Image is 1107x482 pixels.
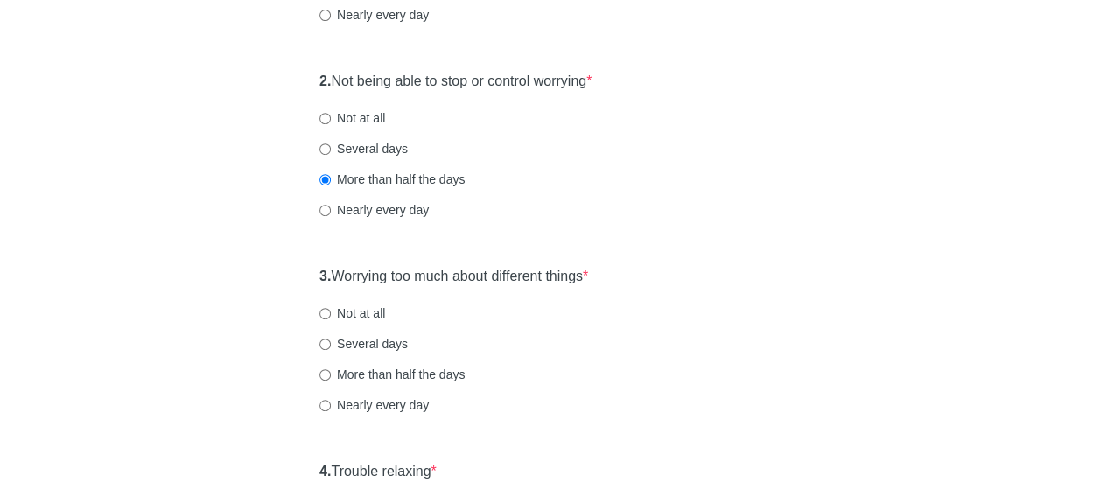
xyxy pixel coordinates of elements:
strong: 4. [319,464,331,479]
label: Worrying too much about different things [319,267,588,287]
input: More than half the days [319,174,331,185]
strong: 2. [319,73,331,88]
label: Nearly every day [319,6,429,24]
label: More than half the days [319,366,465,383]
input: Not at all [319,113,331,124]
input: Nearly every day [319,10,331,21]
input: Several days [319,339,331,350]
label: Several days [319,140,408,157]
label: Several days [319,335,408,353]
strong: 3. [319,269,331,283]
label: Nearly every day [319,396,429,414]
input: Nearly every day [319,205,331,216]
input: Several days [319,143,331,155]
input: Not at all [319,308,331,319]
label: Not being able to stop or control worrying [319,72,592,92]
label: Not at all [319,304,385,322]
input: Nearly every day [319,400,331,411]
label: Nearly every day [319,201,429,219]
input: More than half the days [319,369,331,381]
label: Trouble relaxing [319,462,437,482]
label: More than half the days [319,171,465,188]
label: Not at all [319,109,385,127]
